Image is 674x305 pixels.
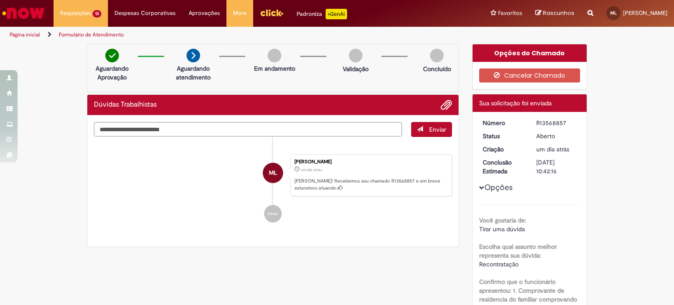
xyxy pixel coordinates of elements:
span: Favoritos [498,9,522,18]
span: um dia atrás [536,145,569,153]
h2: Dúvidas Trabalhistas Histórico de tíquete [94,101,157,109]
img: check-circle-green.png [105,49,119,62]
p: Aguardando Aprovação [91,64,133,82]
span: Rascunhos [543,9,574,17]
b: Você gostaria de: [479,216,526,224]
p: +GenAi [326,9,347,19]
span: Requisições [60,9,91,18]
span: Despesas Corporativas [115,9,176,18]
p: Validação [343,65,369,73]
span: Aprovações [189,9,220,18]
button: Enviar [411,122,452,137]
p: Aguardando atendimento [172,64,215,82]
span: um dia atrás [301,167,322,172]
p: Em andamento [254,64,295,73]
p: [PERSON_NAME]! Recebemos seu chamado R13568857 e em breve estaremos atuando. [294,178,447,191]
dt: Conclusão Estimada [476,158,530,176]
span: ML [269,162,277,183]
a: Rascunhos [535,9,574,18]
p: Concluído [423,65,451,73]
li: Marcos Paulo Mateus Silva Lopes [94,154,452,197]
a: Página inicial [10,31,40,38]
img: img-circle-grey.png [349,49,362,62]
img: arrow-next.png [186,49,200,62]
dt: Criação [476,145,530,154]
div: 29/09/2025 14:42:10 [536,145,577,154]
div: [DATE] 10:42:16 [536,158,577,176]
span: Enviar [429,126,446,133]
time: 29/09/2025 14:42:10 [301,167,322,172]
div: Opções do Chamado [473,44,587,62]
dt: Número [476,118,530,127]
span: 13 [93,10,101,18]
div: Marcos Paulo Mateus Silva Lopes [263,163,283,183]
div: Aberto [536,132,577,140]
button: Adicionar anexos [441,99,452,111]
ul: Trilhas de página [7,27,443,43]
dt: Status [476,132,530,140]
textarea: Digite sua mensagem aqui... [94,122,402,137]
div: R13568857 [536,118,577,127]
a: Formulário de Atendimento [59,31,124,38]
b: Escolha qual assunto melhor representa sua dúvida: [479,243,557,259]
img: img-circle-grey.png [430,49,444,62]
img: img-circle-grey.png [268,49,281,62]
span: Tirar uma dúvida [479,225,525,233]
img: click_logo_yellow_360x200.png [260,6,283,19]
ul: Histórico de tíquete [94,137,452,232]
span: Sua solicitação foi enviada [479,99,552,107]
span: Recontratação [479,260,519,268]
time: 29/09/2025 14:42:10 [536,145,569,153]
span: [PERSON_NAME] [623,9,667,17]
div: Padroniza [297,9,347,19]
span: More [233,9,247,18]
div: [PERSON_NAME] [294,159,447,165]
img: ServiceNow [1,4,46,22]
span: ML [610,10,617,16]
button: Cancelar Chamado [479,68,581,83]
